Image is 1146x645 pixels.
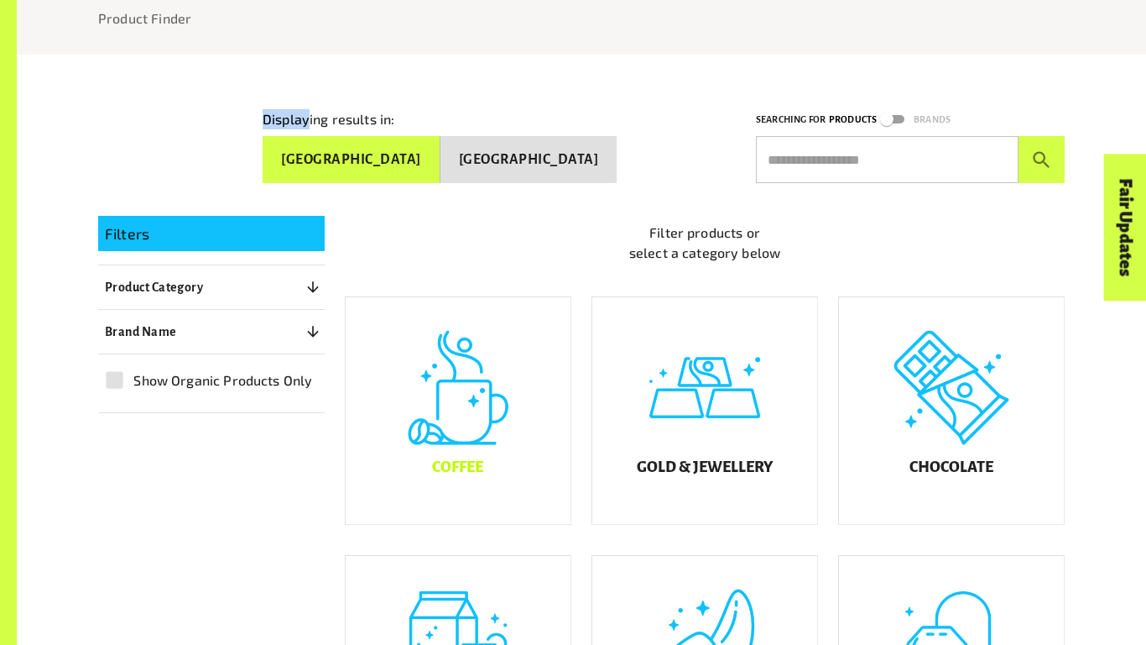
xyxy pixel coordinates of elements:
[432,459,483,476] h5: Coffee
[756,112,826,128] p: Searching for
[829,112,877,128] p: Products
[105,223,318,244] p: Filters
[263,136,440,183] button: [GEOGRAPHIC_DATA]
[263,109,394,129] p: Displaying results in:
[98,272,325,302] button: Product Category
[591,296,818,525] a: Gold & Jewellery
[98,8,1065,29] nav: breadcrumb
[637,459,773,476] h5: Gold & Jewellery
[914,112,951,128] p: Brands
[98,317,325,347] button: Brand Name
[909,459,993,476] h5: Chocolate
[133,370,312,391] span: Show Organic Products Only
[105,322,177,342] p: Brand Name
[98,10,191,26] a: Product Finder
[345,296,571,525] a: Coffee
[345,223,1065,263] p: Filter products or select a category below
[105,277,203,297] p: Product Category
[838,296,1065,525] a: Chocolate
[440,136,617,183] button: [GEOGRAPHIC_DATA]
